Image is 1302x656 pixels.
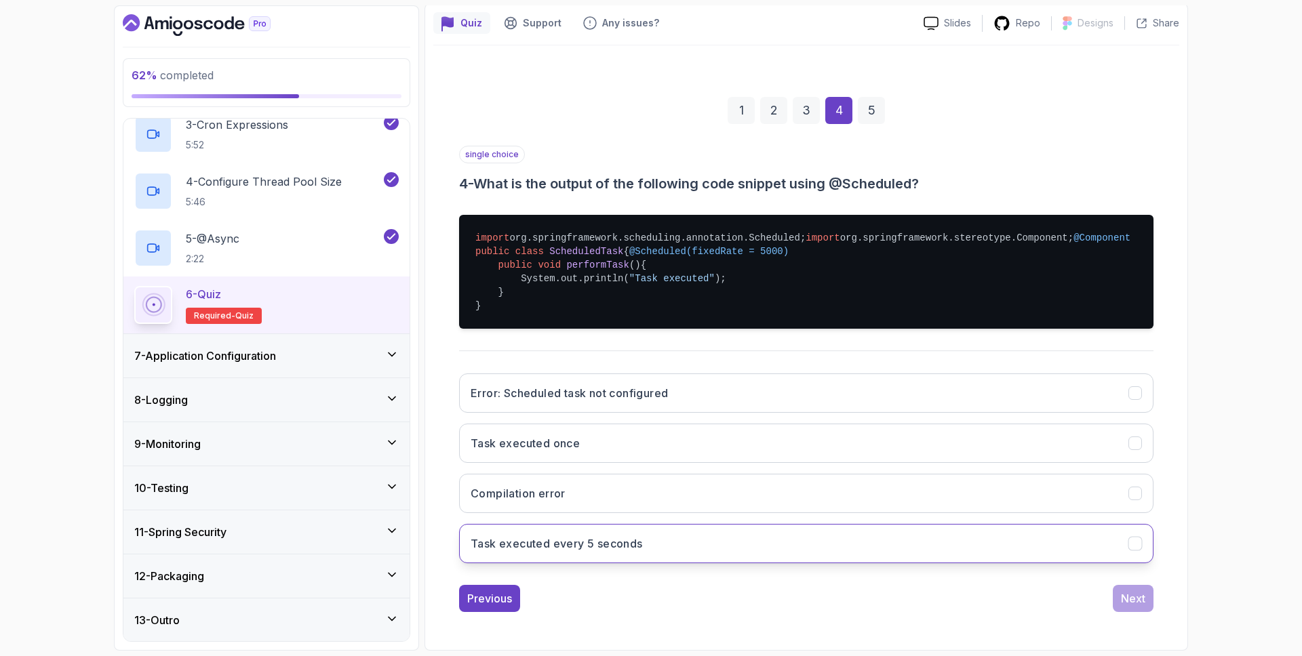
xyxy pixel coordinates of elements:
[123,422,410,466] button: 9-Monitoring
[825,97,852,124] div: 4
[459,174,1153,193] h3: 4 - What is the output of the following code snippet using @Scheduled?
[134,286,399,324] button: 6-QuizRequired-quiz
[186,286,221,302] p: 6 - Quiz
[186,117,288,133] p: 3 - Cron Expressions
[523,16,561,30] p: Support
[467,590,512,607] div: Previous
[602,16,659,30] p: Any issues?
[460,16,482,30] p: Quiz
[1073,232,1130,243] span: @Component
[134,172,399,210] button: 4-Configure Thread Pool Size5:46
[134,524,226,540] h3: 11 - Spring Security
[728,97,755,124] div: 1
[760,97,787,124] div: 2
[186,138,288,152] p: 5:52
[538,260,561,270] span: void
[475,246,509,257] span: public
[913,16,982,30] a: Slides
[134,115,399,153] button: 3-Cron Expressions5:52
[123,510,410,554] button: 11-Spring Security
[123,334,410,377] button: 7-Application Configuration
[134,568,204,584] h3: 12 - Packaging
[471,385,668,401] h3: Error: Scheduled task not configured
[186,252,239,266] p: 2:22
[235,310,254,321] span: quiz
[498,260,532,270] span: public
[629,273,715,284] span: "Task executed"
[1153,16,1179,30] p: Share
[132,68,214,82] span: completed
[134,612,180,628] h3: 13 - Outro
[471,435,580,451] h3: Task executed once
[496,12,570,34] button: Support button
[194,310,235,321] span: Required-
[459,424,1153,463] button: Task executed once
[186,230,239,247] p: 5 - @Async
[475,232,509,243] span: import
[123,554,410,598] button: 12-Packaging
[1121,590,1145,607] div: Next
[132,68,157,82] span: 62 %
[134,392,188,408] h3: 8 - Logging
[471,485,566,501] h3: Compilation error
[629,246,789,257] span: @Scheduled(fixedRate = 5000)
[1016,16,1040,30] p: Repo
[629,260,641,270] span: ()
[515,246,544,257] span: class
[186,173,342,190] p: 4 - Configure Thread Pool Size
[566,260,629,270] span: performTask
[186,195,342,209] p: 5:46
[983,15,1051,32] a: Repo
[134,229,399,267] button: 5-@Async2:22
[459,146,525,163] p: single choice
[806,232,840,243] span: import
[433,12,490,34] button: quiz button
[1113,585,1153,612] button: Next
[459,373,1153,413] button: Error: Scheduled task not configured
[858,97,885,124] div: 5
[549,246,623,257] span: ScheduledTask
[134,348,276,364] h3: 7 - Application Configuration
[459,474,1153,513] button: Compilation error
[793,97,820,124] div: 3
[575,12,667,34] button: Feedback button
[123,378,410,422] button: 8-Logging
[459,524,1153,563] button: Task executed every 5 seconds
[459,215,1153,329] pre: org.springframework.scheduling.annotation.Scheduled; org.springframework.stereotype.Component; { ...
[134,436,201,452] h3: 9 - Monitoring
[134,480,189,496] h3: 10 - Testing
[471,535,643,552] h3: Task executed every 5 seconds
[944,16,971,30] p: Slides
[123,598,410,642] button: 13-Outro
[1124,16,1179,30] button: Share
[123,14,302,36] a: Dashboard
[459,585,520,612] button: Previous
[123,466,410,510] button: 10-Testing
[1078,16,1113,30] p: Designs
